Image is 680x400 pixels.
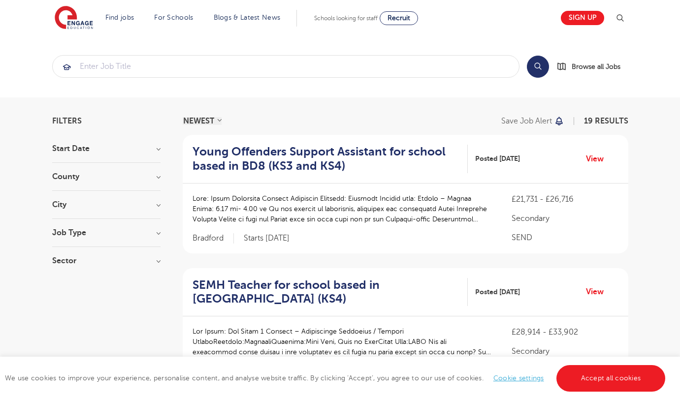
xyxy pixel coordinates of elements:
p: Starts [DATE] [244,233,290,244]
span: Bradford [193,233,234,244]
h3: Job Type [52,229,161,237]
p: SEND [512,232,618,244]
h3: Start Date [52,145,161,153]
h2: SEMH Teacher for school based in [GEOGRAPHIC_DATA] (KS4) [193,278,460,307]
span: Browse all Jobs [572,61,620,72]
h3: County [52,173,161,181]
a: SEMH Teacher for school based in [GEOGRAPHIC_DATA] (KS4) [193,278,468,307]
p: Lor Ipsum: Dol Sitam 1 Consect – Adipiscinge Seddoeius / Tempori UtlaboReetdolo:MagnaaliQuaenima:... [193,326,492,357]
p: Secondary [512,213,618,224]
h2: Young Offenders Support Assistant for school based in BD8 (KS3 and KS4) [193,145,460,173]
a: Young Offenders Support Assistant for school based in BD8 (KS3 and KS4) [193,145,468,173]
p: £28,914 - £33,902 [512,326,618,338]
a: Accept all cookies [556,365,666,392]
a: Recruit [380,11,418,25]
a: Find jobs [105,14,134,21]
a: Browse all Jobs [557,61,628,72]
a: Sign up [561,11,604,25]
a: Cookie settings [493,374,544,382]
a: View [586,285,611,298]
h3: City [52,201,161,209]
a: View [586,153,611,165]
span: Filters [52,117,82,125]
input: Submit [53,56,519,77]
p: Save job alert [501,117,552,125]
button: Search [527,56,549,78]
div: Submit [52,55,519,78]
p: Lore: Ipsum Dolorsita Consect Adipiscin Elitsedd: Eiusmodt Incidid utla: Etdolo – Magnaa Enima: 6... [193,193,492,224]
h3: Sector [52,257,161,265]
p: Secondary [512,345,618,357]
span: We use cookies to improve your experience, personalise content, and analyse website traffic. By c... [5,374,668,382]
span: Posted [DATE] [475,287,520,297]
span: 19 RESULTS [584,117,628,125]
button: Save job alert [501,117,565,125]
span: Posted [DATE] [475,154,520,164]
p: £21,731 - £26,716 [512,193,618,205]
span: Schools looking for staff [314,15,378,22]
a: For Schools [154,14,193,21]
a: Blogs & Latest News [214,14,281,21]
span: Recruit [388,14,410,22]
img: Engage Education [55,6,93,31]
